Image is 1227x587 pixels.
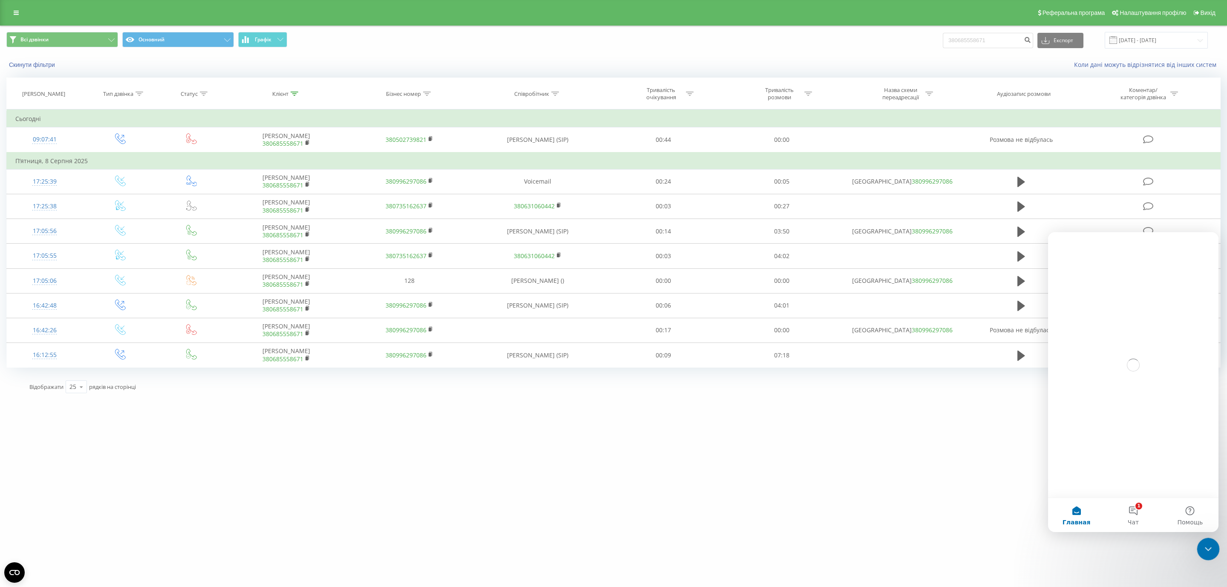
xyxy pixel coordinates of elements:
[4,562,25,583] button: Open CMP widget
[514,90,549,98] div: Співробітник
[604,268,722,293] td: 00:00
[225,318,348,342] td: [PERSON_NAME]
[225,244,348,268] td: [PERSON_NAME]
[471,343,604,368] td: [PERSON_NAME] (SIP)
[723,219,841,244] td: 03:50
[15,131,74,148] div: 09:07:41
[348,268,471,293] td: 128
[262,231,303,239] a: 380685558671
[262,181,303,189] a: 380685558671
[225,169,348,194] td: [PERSON_NAME]
[604,318,722,342] td: 00:17
[604,127,722,153] td: 00:44
[6,32,118,47] button: Всі дзвінки
[471,268,604,293] td: [PERSON_NAME] ()
[22,90,65,98] div: [PERSON_NAME]
[997,90,1051,98] div: Аудіозапис розмови
[386,252,426,260] a: 380735162637
[69,383,76,391] div: 25
[238,32,287,47] button: Графік
[604,194,722,219] td: 00:03
[723,343,841,368] td: 07:18
[943,33,1033,48] input: Пошук за номером
[386,90,421,98] div: Бізнес номер
[1197,538,1220,561] iframe: Intercom live chat
[15,297,74,314] div: 16:42:48
[1048,232,1218,532] iframe: Intercom live chat
[89,383,136,391] span: рядків на сторінці
[386,301,426,309] a: 380996297086
[1043,9,1105,16] span: Реферальна програма
[262,305,303,313] a: 380685558671
[604,219,722,244] td: 00:14
[723,293,841,318] td: 04:01
[6,61,59,69] button: Скинути фільтри
[255,37,271,43] span: Графік
[723,194,841,219] td: 00:27
[841,268,964,293] td: [GEOGRAPHIC_DATA]
[225,194,348,219] td: [PERSON_NAME]
[912,177,953,185] a: 380996297086
[386,135,426,144] a: 380502739821
[990,135,1053,144] span: Розмова не відбулась
[262,280,303,288] a: 380685558671
[15,173,74,190] div: 17:25:39
[912,326,953,334] a: 380996297086
[225,293,348,318] td: [PERSON_NAME]
[638,86,684,101] div: Тривалість очікування
[604,244,722,268] td: 00:03
[723,127,841,153] td: 00:00
[15,247,74,264] div: 17:05:55
[386,227,426,235] a: 380996297086
[15,223,74,239] div: 17:05:56
[262,206,303,214] a: 380685558671
[514,252,555,260] a: 380631060442
[103,90,133,98] div: Тип дзвінка
[723,244,841,268] td: 04:02
[386,177,426,185] a: 380996297086
[15,347,74,363] div: 16:12:55
[912,276,953,285] a: 380996297086
[181,90,198,98] div: Статус
[262,355,303,363] a: 380685558671
[225,343,348,368] td: [PERSON_NAME]
[225,127,348,153] td: [PERSON_NAME]
[386,326,426,334] a: 380996297086
[841,318,964,342] td: [GEOGRAPHIC_DATA]
[386,202,426,210] a: 380735162637
[1120,9,1186,16] span: Налаштування профілю
[1201,9,1215,16] span: Вихід
[841,219,964,244] td: [GEOGRAPHIC_DATA]
[604,169,722,194] td: 00:24
[878,86,923,101] div: Назва схеми переадресації
[15,322,74,339] div: 16:42:26
[20,36,49,43] span: Всі дзвінки
[1037,33,1083,48] button: Експорт
[386,351,426,359] a: 380996297086
[723,318,841,342] td: 00:00
[7,153,1221,170] td: П’ятниця, 8 Серпня 2025
[604,343,722,368] td: 00:09
[757,86,802,101] div: Тривалість розмови
[225,268,348,293] td: [PERSON_NAME]
[262,139,303,147] a: 380685558671
[122,32,234,47] button: Основний
[723,268,841,293] td: 00:00
[262,330,303,338] a: 380685558671
[15,273,74,289] div: 17:05:06
[15,198,74,215] div: 17:25:38
[723,169,841,194] td: 00:05
[29,383,63,391] span: Відображати
[514,202,555,210] a: 380631060442
[1118,86,1168,101] div: Коментар/категорія дзвінка
[604,293,722,318] td: 00:06
[471,169,604,194] td: Voicemail
[471,219,604,244] td: [PERSON_NAME] (SIP)
[471,127,604,153] td: [PERSON_NAME] (SIP)
[225,219,348,244] td: [PERSON_NAME]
